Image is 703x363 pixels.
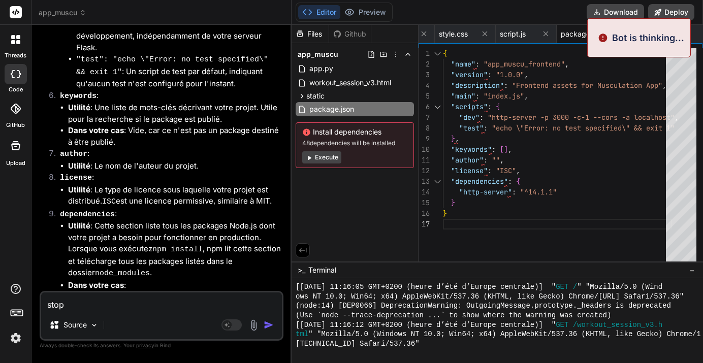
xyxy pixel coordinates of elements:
[302,127,407,137] span: Install dependencies
[556,320,568,330] span: GET
[76,55,268,77] code: "test": "echo \"Error: no test specified\" && exit 1"
[484,123,488,133] span: :
[504,145,508,154] span: ]
[492,123,675,133] span: "echo \"Error: no test specified\" && exit 1"
[7,329,24,347] img: settings
[475,91,480,101] span: :
[68,102,281,125] li: : Une liste de mots-clés décrivant votre projet. Utile pour la recherche si le package est publié.
[340,5,390,19] button: Preview
[451,81,504,90] span: "description"
[68,125,124,135] strong: Dans votre cas
[39,8,86,18] span: app_muscu
[451,102,488,111] span: "scripts"
[152,245,203,254] code: npm install
[573,320,662,330] span: /workout_session_v3.h
[488,166,492,175] span: :
[451,70,488,79] span: "version"
[496,70,524,79] span: "1.0.0"
[419,187,430,197] div: 14
[443,209,447,218] span: }
[648,4,694,20] button: Deploy
[500,145,504,154] span: [
[687,262,697,278] button: −
[480,113,484,122] span: :
[516,177,520,186] span: {
[561,29,605,39] span: package.json
[459,123,484,133] span: "test"
[308,265,336,275] span: Terminal
[419,197,430,208] div: 15
[60,148,281,160] p: :
[419,144,430,155] div: 10
[512,81,662,90] span: "Frontend assets for Musculation App"
[308,62,334,75] span: app.py
[612,31,684,45] p: Bot is thinking...
[451,134,455,143] span: }
[308,103,355,115] span: package.json
[302,139,407,147] span: 48 dependencies will be installed
[6,121,25,129] label: GitHub
[496,166,516,175] span: "ISC"
[516,166,520,175] span: ,
[419,48,430,59] div: 1
[68,220,281,280] li: : Cette section liste tous les packages Node.js dont votre projet a besoin pour fonctionner en pr...
[298,5,340,19] button: Editor
[488,70,492,79] span: :
[492,145,496,154] span: :
[431,102,444,112] div: Click to collapse the range.
[302,151,341,163] button: Execute
[459,187,512,196] span: "http-server"
[475,59,480,69] span: :
[455,134,459,143] span: ,
[41,292,282,311] textarea: stop
[524,70,528,79] span: ,
[419,155,430,166] div: 11
[520,187,557,196] span: "^14.1.1"
[431,48,444,59] div: Click to collapse the range.
[419,59,430,70] div: 2
[451,166,488,175] span: "license"
[419,219,430,229] div: 17
[40,341,283,350] p: Always double-check its answers. Your in Bind
[296,301,671,311] span: (node:14) [DEP0066] DeprecationWarning: OutgoingMessage.prototype._headers is deprecated
[488,113,675,122] span: "http-server -p 3000 -c-1 --cors -a localhost"
[60,90,281,103] p: :
[587,4,644,20] button: Download
[60,208,281,221] p: :
[500,29,526,39] span: script.js
[5,51,26,60] label: threads
[419,176,430,187] div: 13
[95,269,150,278] code: node_modules
[296,320,556,330] span: [[DATE] 11:16:12 GMT+0200 (heure d’été d’Europe centrale)] "
[573,282,577,292] span: /
[451,59,475,69] span: "name"
[419,70,430,80] div: 3
[68,103,90,112] strong: Utilité
[556,282,568,292] span: GET
[308,329,700,339] span: " "Mozilla/5.0 (Windows NT 10.0; Win64; x64) AppleWebKit/537.36 (KHTML, like Gecko) Chrome/1
[459,113,480,122] span: "dev"
[451,198,455,207] span: }
[6,159,25,168] label: Upload
[488,102,492,111] span: :
[662,81,666,90] span: ,
[68,125,281,148] li: : Vide, car ce n'est pas un package destiné à être publié.
[264,320,274,330] img: icon
[296,329,308,339] span: tml
[419,208,430,219] div: 16
[431,176,444,187] div: Click to collapse the range.
[298,49,338,59] span: app_muscu
[496,102,500,111] span: {
[308,77,392,89] span: workout_session_v3.html
[102,197,116,206] code: ISC
[329,29,371,39] div: Github
[60,174,92,182] code: license
[296,292,684,302] span: ows NT 10.0; Win64; x64) AppleWebKit/537.36 (KHTML, like Gecko) Chrome/[URL] Safari/537.36"
[492,155,500,164] span: ""
[689,265,695,275] span: −
[504,81,508,90] span: :
[90,321,99,329] img: Pick Models
[9,85,23,94] label: code
[443,49,447,58] span: {
[451,145,492,154] span: "keywords"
